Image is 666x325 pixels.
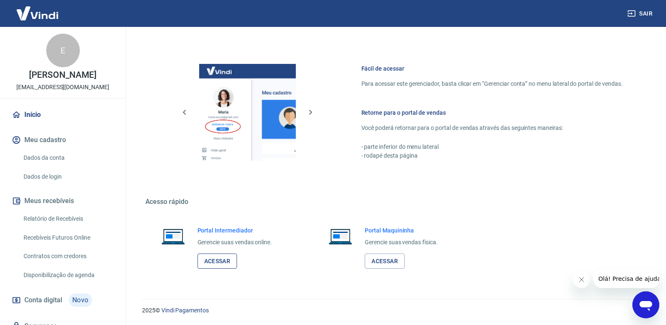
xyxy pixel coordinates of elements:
a: Vindi Pagamentos [161,307,209,314]
p: Você poderá retornar para o portal de vendas através das seguintes maneiras: [361,124,623,132]
a: Relatório de Recebíveis [20,210,116,227]
img: Imagem de um notebook aberto [323,226,358,246]
img: Imagem da dashboard mostrando o botão de gerenciar conta na sidebar no lado esquerdo [199,64,296,161]
p: Gerencie suas vendas online. [197,238,272,247]
a: Acessar [365,254,405,269]
button: Sair [626,6,656,21]
img: Vindi [10,0,65,26]
iframe: Fechar mensagem [573,271,590,288]
span: Novo [69,293,92,307]
a: Dados da conta [20,149,116,166]
p: 2025 © [142,306,646,315]
a: Início [10,106,116,124]
h6: Fácil de acessar [361,64,623,73]
iframe: Mensagem da empresa [593,270,659,288]
a: Recebíveis Futuros Online [20,229,116,246]
h6: Retorne para o portal de vendas [361,108,623,117]
iframe: Botão para abrir a janela de mensagens [632,291,659,318]
p: Gerencie suas vendas física. [365,238,438,247]
p: [EMAIL_ADDRESS][DOMAIN_NAME] [16,83,109,92]
button: Meu cadastro [10,131,116,149]
span: Olá! Precisa de ajuda? [5,6,71,13]
button: Meus recebíveis [10,192,116,210]
a: Dados de login [20,168,116,185]
p: [PERSON_NAME] [29,71,96,79]
a: Conta digitalNovo [10,290,116,310]
p: Para acessar este gerenciador, basta clicar em “Gerenciar conta” no menu lateral do portal de ven... [361,79,623,88]
h5: Acesso rápido [145,198,643,206]
h6: Portal Intermediador [197,226,272,235]
a: Disponibilização de agenda [20,267,116,284]
img: Imagem de um notebook aberto [155,226,191,246]
a: Acessar [197,254,237,269]
div: E [46,34,80,67]
p: - parte inferior do menu lateral [361,143,623,151]
h6: Portal Maquininha [365,226,438,235]
span: Conta digital [24,294,62,306]
a: Contratos com credores [20,248,116,265]
p: - rodapé desta página [361,151,623,160]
